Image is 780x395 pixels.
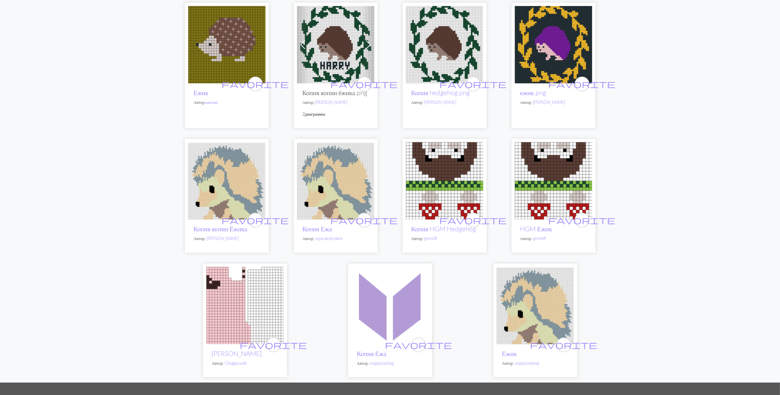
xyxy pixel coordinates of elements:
button: favourite [557,338,571,352]
a: Choggawalk [224,360,247,366]
a: Копия hedgehog.png [411,89,470,96]
span: favorite [548,79,616,89]
span: favorite [548,215,616,225]
span: favorite [240,340,307,350]
span: favorite [440,215,507,225]
button: favourite [575,77,589,91]
a: angiejunebug [515,360,539,366]
button: favourite [411,338,426,352]
span: favorite [440,79,507,89]
button: favourite [357,213,372,228]
a: ежик.png [520,89,546,96]
img: HGM Ежик [515,142,592,220]
a: ежик.png [515,41,592,47]
a: gmreiff [424,236,437,241]
button: favourite [357,77,372,91]
p: Автор: [302,235,369,242]
a: ежик.png [297,41,374,47]
a: squeakykraken [315,236,343,241]
button: favourite [466,77,481,91]
img: HGM Ежик [406,142,483,220]
a: Копия копии Ёжика [194,225,247,233]
p: Автор: [520,99,587,106]
img: Ежик [497,267,574,344]
button: favourite [575,213,589,228]
img: ежик.png [406,6,483,83]
p: Автор: [302,99,369,106]
a: Ежик [188,177,265,183]
a: angiejunebug [370,360,394,366]
a: Ежик [502,350,517,357]
span: favorite [331,79,398,89]
p: Автор: [520,235,587,242]
a: HGM Ежик [515,177,592,183]
a: [PERSON_NAME] [212,350,262,357]
i: favourite [548,213,616,227]
a: [PERSON_NAME] [533,100,565,105]
a: Ежик [194,89,209,96]
button: favourite [248,77,263,91]
img: Ежик [188,6,265,83]
p: Автор: [194,235,260,242]
a: уильям ежик [206,302,284,308]
p: Автор: [411,235,478,242]
a: Ежик [297,177,374,183]
i: favourite [530,338,598,352]
i: favourite [440,77,507,91]
span: favorite [222,215,289,225]
p: Автор: [212,360,278,366]
i: favourite [240,338,307,352]
img: Копия Ежа [352,267,429,344]
a: натоли [205,100,218,105]
i: favourite [385,338,452,352]
img: Ежик [188,142,265,220]
img: Ежик [297,142,374,220]
i: favourite [440,213,507,227]
img: ежик.png [515,6,592,83]
a: ежик.png [406,41,483,47]
p: 2 диаграммы [302,111,369,117]
p: Автор: [357,360,423,366]
a: [PERSON_NAME] [315,100,347,105]
button: favourite [248,213,263,228]
p: Автор [194,99,260,106]
a: Копия Ежа [302,225,332,233]
a: gmreiff [533,236,546,241]
h2: Копия копии ёжика.png [302,89,369,96]
span: favorite [222,79,289,89]
span: favorite [385,340,452,350]
i: favourite [548,77,616,91]
i: favourite [222,77,289,91]
button: favourite [266,338,281,352]
a: HGM Ежик [406,177,483,183]
i: favourite [331,77,398,91]
a: HGM Ежик [520,225,552,233]
a: Копия Ежа [352,302,429,308]
p: Автор: [411,99,478,106]
i: favourite [331,213,398,227]
a: [PERSON_NAME] [424,100,456,105]
a: [PERSON_NAME] [206,236,239,241]
span: favorite [331,215,398,225]
a: Ежик [188,41,265,47]
a: Ежик [497,302,574,308]
a: Копия Ежа [357,350,386,357]
i: favourite [222,213,289,227]
a: Копия HGM Hedgehog [411,225,477,233]
button: favourite [466,213,481,228]
img: ежик.png [297,6,374,83]
p: Автор: [502,360,569,366]
img: уильям ежик [206,267,284,344]
span: favorite [530,340,598,350]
